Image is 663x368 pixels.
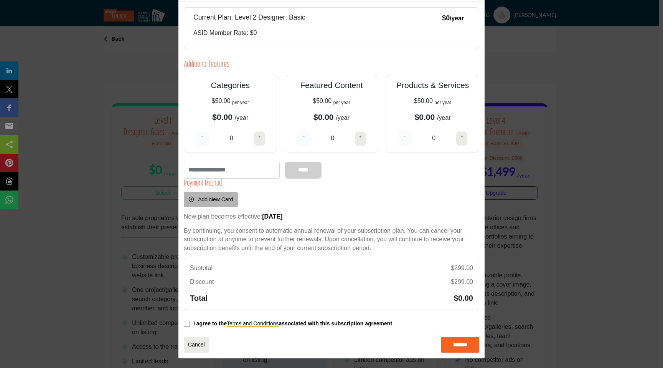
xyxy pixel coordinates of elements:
[232,100,249,105] sub: per year
[190,292,208,304] h5: Total
[227,320,279,327] a: Terms and Conditions
[331,134,335,143] p: 0
[432,134,435,143] p: 0
[449,278,473,286] p: -$299.00
[415,113,435,121] b: $0.00
[456,131,468,146] button: +
[184,192,238,207] button: Add New Card
[184,337,209,353] a: Close
[190,278,214,286] p: Discount
[212,98,231,104] span: $50.00
[442,13,464,23] p: $0
[292,79,371,91] p: Featured Content
[355,131,366,146] button: +
[191,79,270,91] p: Categories
[313,98,331,104] span: $50.00
[184,58,229,71] h3: Additional features
[198,196,233,202] span: Add New Card
[184,227,479,252] p: By continuing, you consent to automatic annual renewal of your subscription plan. You can cancel ...
[454,292,473,304] h5: $0.00
[258,133,261,142] h4: +
[193,13,305,22] h5: Current Plan: Level 2 Designer: Basic
[414,98,433,104] span: $50.00
[359,133,362,142] h4: +
[333,100,350,105] sub: per year
[313,113,334,121] b: $0.00
[336,114,350,121] span: /year
[235,114,249,121] span: /year
[262,213,282,220] strong: [DATE]
[393,79,472,91] p: Products & Services
[451,264,473,272] p: $299.00
[450,15,464,22] small: /year
[184,212,479,221] p: New plan becomes effective:
[254,131,266,146] button: +
[193,28,470,38] p: ASID Member Rate: $0
[460,133,463,142] h4: +
[437,114,451,121] span: /year
[190,264,213,272] p: Subtotal
[193,320,392,328] p: I agree to the associated with this subscription agreement
[212,113,233,121] b: $0.00
[184,179,479,188] h4: Payment Method
[230,134,233,143] p: 0
[434,100,451,105] sub: per year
